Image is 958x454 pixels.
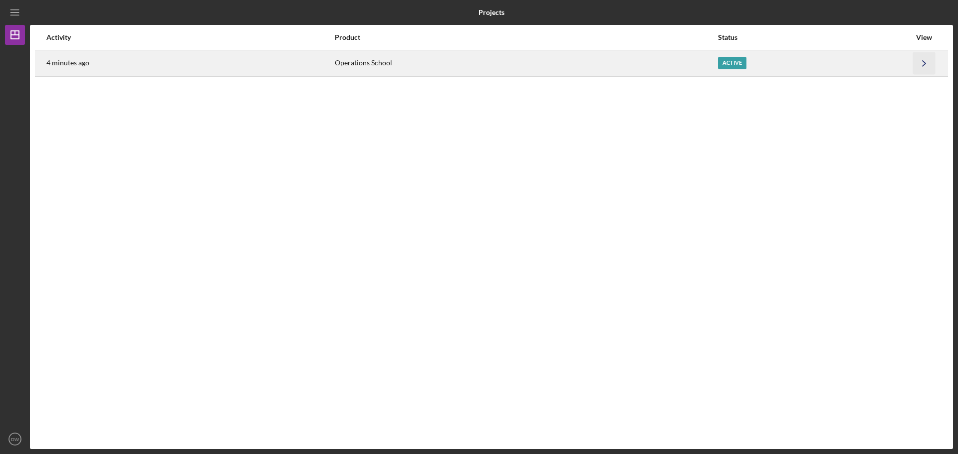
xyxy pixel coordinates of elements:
div: Status [718,33,911,41]
button: DW [5,429,25,449]
div: Active [718,57,746,69]
div: Product [335,33,717,41]
div: View [912,33,937,41]
div: Operations School [335,51,717,76]
b: Projects [479,8,504,16]
text: DW [11,437,19,442]
div: Activity [46,33,334,41]
time: 2025-10-03 15:23 [46,59,89,67]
